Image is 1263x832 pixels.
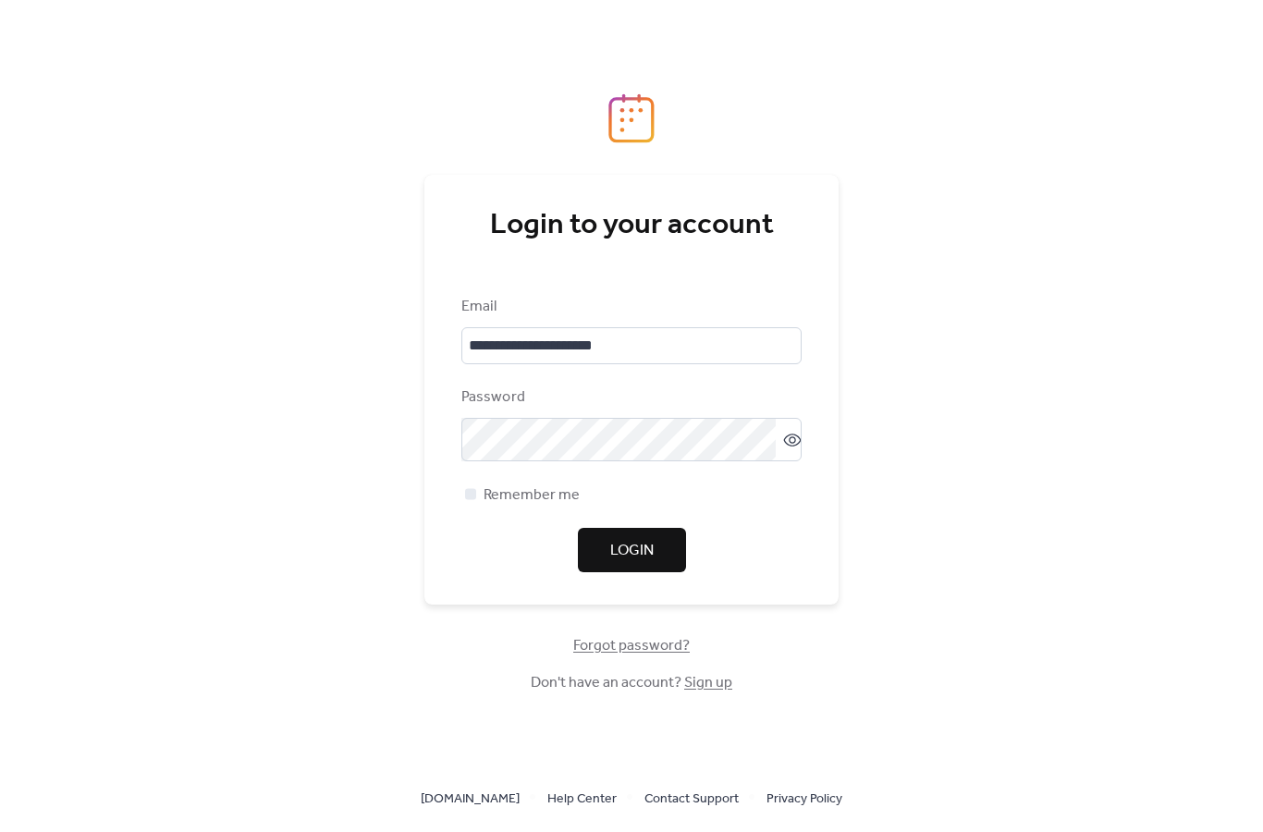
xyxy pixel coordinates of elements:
span: Help Center [547,789,617,811]
a: [DOMAIN_NAME] [421,787,520,810]
a: Sign up [684,668,732,697]
span: [DOMAIN_NAME] [421,789,520,811]
div: Login to your account [461,207,802,244]
img: logo [608,93,655,143]
span: Forgot password? [573,635,690,657]
div: Email [461,296,798,318]
div: Password [461,386,798,409]
span: Contact Support [644,789,739,811]
span: Remember me [484,484,580,507]
button: Login [578,528,686,572]
a: Forgot password? [573,641,690,651]
a: Help Center [547,787,617,810]
span: Privacy Policy [766,789,842,811]
span: Don't have an account? [531,672,732,694]
span: Login [610,540,654,562]
a: Contact Support [644,787,739,810]
a: Privacy Policy [766,787,842,810]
